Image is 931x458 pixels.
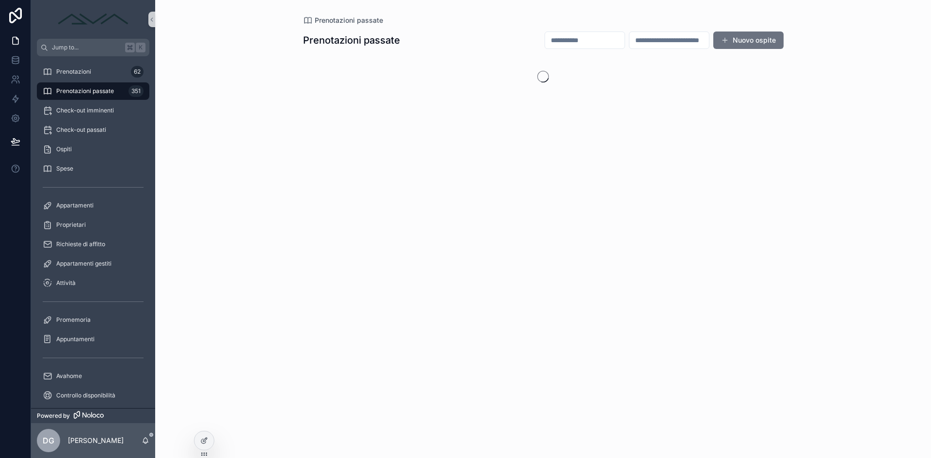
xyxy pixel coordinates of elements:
a: Check-out imminenti [37,102,149,119]
span: K [137,44,144,51]
span: Powered by [37,412,70,420]
a: Prenotazioni passate [303,16,383,25]
a: Avahome [37,367,149,385]
h1: Prenotazioni passate [303,33,400,47]
span: Controllo disponibilità [56,392,115,399]
a: Controllo disponibilità [37,387,149,404]
button: Jump to...K [37,39,149,56]
span: Check-out passati [56,126,106,134]
span: Prenotazioni passate [56,87,114,95]
span: Promemoria [56,316,91,324]
a: Appartamenti gestiti [37,255,149,272]
span: Check-out imminenti [56,107,114,114]
p: [PERSON_NAME] [68,436,124,445]
a: Powered by [31,408,155,423]
span: Appartamenti [56,202,94,209]
span: Attività [56,279,76,287]
span: DG [43,435,54,446]
img: App logo [54,12,132,27]
a: Check-out passati [37,121,149,139]
div: 62 [131,66,144,78]
span: Proprietari [56,221,86,229]
div: 351 [128,85,144,97]
a: Proprietari [37,216,149,234]
button: Nuovo ospite [713,32,784,49]
span: Appuntamenti [56,335,95,343]
a: Appuntamenti [37,331,149,348]
span: Avahome [56,372,82,380]
a: Prenotazioni passate351 [37,82,149,100]
span: Ospiti [56,145,72,153]
a: Richieste di affitto [37,236,149,253]
a: Appartamenti [37,197,149,214]
a: Spese [37,160,149,177]
a: Promemoria [37,311,149,329]
span: Spese [56,165,73,173]
span: Prenotazioni [56,68,91,76]
div: scrollable content [31,56,155,408]
a: Prenotazioni62 [37,63,149,80]
span: Prenotazioni passate [315,16,383,25]
span: Appartamenti gestiti [56,260,112,268]
span: Jump to... [52,44,121,51]
a: Ospiti [37,141,149,158]
span: Richieste di affitto [56,240,105,248]
a: Attività [37,274,149,292]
